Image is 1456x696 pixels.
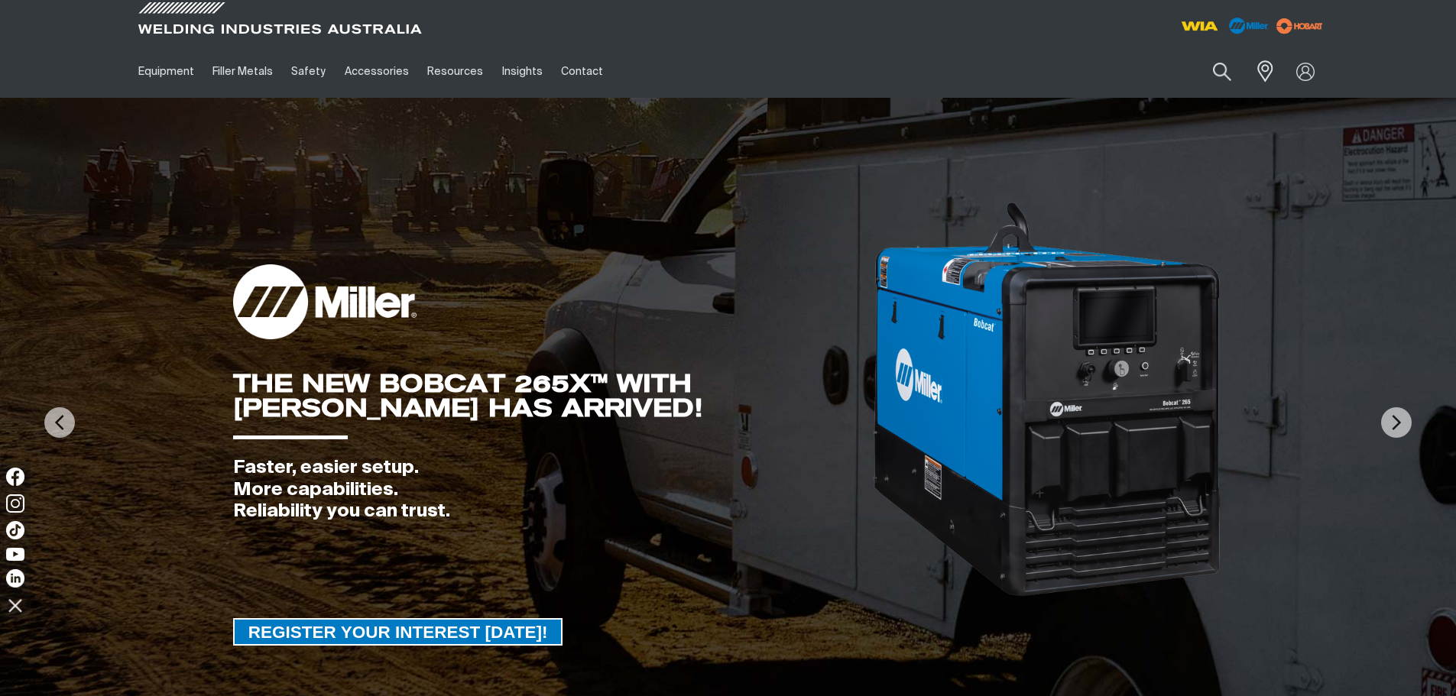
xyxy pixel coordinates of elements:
img: NextArrow [1381,407,1412,438]
a: Contact [552,45,612,98]
div: THE NEW BOBCAT 265X™ WITH [PERSON_NAME] HAS ARRIVED! [233,371,871,420]
img: PrevArrow [44,407,75,438]
img: miller [1272,15,1328,37]
a: Equipment [129,45,203,98]
button: Search products [1196,53,1248,89]
a: Safety [282,45,335,98]
a: Filler Metals [203,45,282,98]
img: Instagram [6,494,24,513]
nav: Main [129,45,1028,98]
a: Accessories [336,45,418,98]
img: TikTok [6,521,24,539]
span: REGISTER YOUR INTEREST [DATE]! [235,618,562,646]
img: hide socials [2,592,28,618]
img: Facebook [6,468,24,486]
a: Resources [418,45,492,98]
div: Faster, easier setup. More capabilities. Reliability you can trust. [233,457,871,523]
a: REGISTER YOUR INTEREST TODAY! [233,618,563,646]
img: YouTube [6,548,24,561]
a: Insights [492,45,551,98]
input: Product name or item number... [1176,53,1247,89]
img: LinkedIn [6,569,24,588]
